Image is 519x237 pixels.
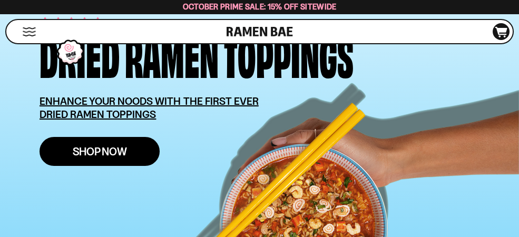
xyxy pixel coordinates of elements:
[40,95,259,121] u: ENHANCE YOUR NOODS WITH THE FIRST EVER DRIED RAMEN TOPPINGS
[73,146,127,157] span: Shop Now
[183,2,337,12] span: October Prime Sale: 15% off Sitewide
[40,137,160,166] a: Shop Now
[224,31,354,79] div: Toppings
[125,31,219,79] div: Ramen
[40,31,120,79] div: Dried
[22,27,36,36] button: Mobile Menu Trigger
